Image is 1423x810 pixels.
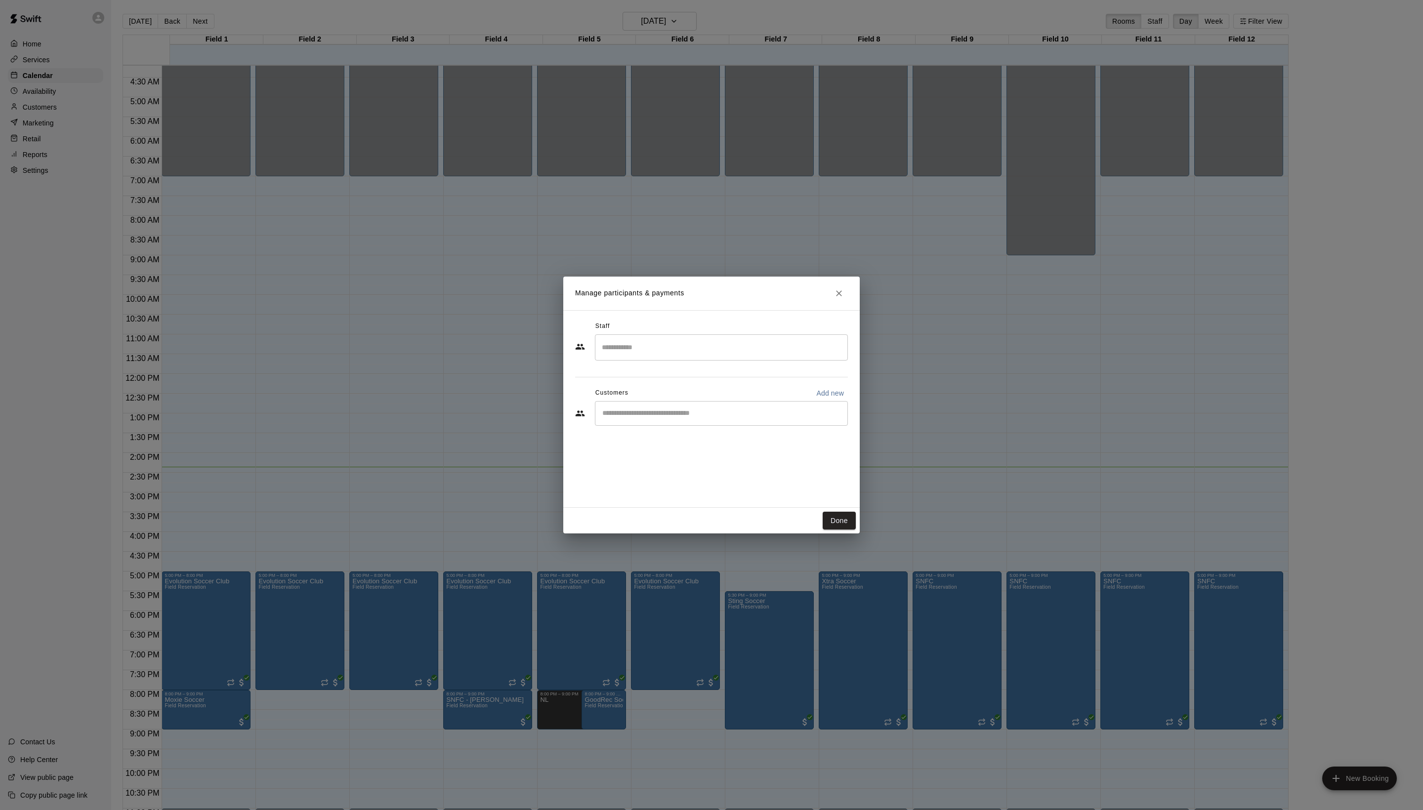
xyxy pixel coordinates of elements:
svg: Customers [575,408,585,418]
div: Search staff [595,334,848,361]
button: Done [823,512,856,530]
div: Start typing to search customers... [595,401,848,426]
svg: Staff [575,342,585,352]
p: Add new [816,388,844,398]
span: Customers [595,385,628,401]
p: Manage participants & payments [575,288,684,298]
button: Add new [812,385,848,401]
button: Close [830,284,848,302]
span: Staff [595,319,610,334]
